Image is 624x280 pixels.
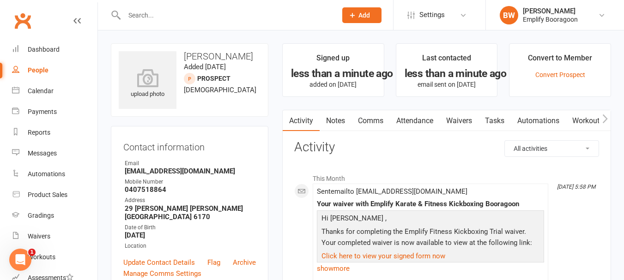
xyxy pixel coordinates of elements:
[28,108,57,115] div: Payments
[12,247,97,268] a: Workouts
[125,185,256,194] strong: 0407518864
[511,110,566,131] a: Automations
[12,101,97,122] a: Payments
[197,75,230,82] snap: prospect
[294,140,599,155] h3: Activity
[119,51,261,61] h3: [PERSON_NAME]
[125,242,256,250] div: Location
[419,5,445,25] span: Settings
[11,9,34,32] a: Clubworx
[125,223,256,232] div: Date of Birth
[291,81,376,88] p: added on [DATE]
[123,257,195,268] a: Update Contact Details
[184,86,256,94] span: [DEMOGRAPHIC_DATA]
[123,138,256,152] h3: Contact information
[28,253,55,261] div: Workouts
[405,69,489,78] div: less than a minute ago
[233,257,256,268] a: Archive
[320,110,351,131] a: Notes
[28,149,57,157] div: Messages
[28,170,65,178] div: Automations
[566,110,610,131] a: Workouts
[479,110,511,131] a: Tasks
[317,262,544,275] a: show more
[342,7,382,23] button: Add
[422,52,471,69] div: Last contacted
[12,143,97,164] a: Messages
[523,15,578,24] div: Emplify Booragoon
[321,252,445,260] a: Click here to view your signed form now
[28,232,50,240] div: Waivers
[557,184,595,190] i: [DATE] 5:58 PM
[319,226,542,250] p: Thanks for completing the Emplify Fitness Kickboxing Trial waiver. Your completed waiver is now a...
[316,52,350,69] div: Signed up
[125,178,256,186] div: Mobile Number
[125,204,256,221] strong: 29 [PERSON_NAME] [PERSON_NAME] [GEOGRAPHIC_DATA] 6170
[12,60,97,81] a: People
[12,185,97,205] a: Product Sales
[9,249,31,271] iframe: Intercom live chat
[535,71,585,78] a: Convert Prospect
[125,196,256,205] div: Address
[28,191,67,198] div: Product Sales
[28,66,48,74] div: People
[207,257,220,268] a: Flag
[123,268,201,279] a: Manage Comms Settings
[28,212,54,219] div: Gradings
[125,159,256,168] div: Email
[294,169,599,184] li: This Month
[390,110,440,131] a: Attendance
[528,52,592,69] div: Convert to Member
[28,249,36,256] span: 1
[500,6,518,24] div: BW
[12,226,97,247] a: Waivers
[283,110,320,131] a: Activity
[12,122,97,143] a: Reports
[523,7,578,15] div: [PERSON_NAME]
[351,110,390,131] a: Comms
[405,81,489,88] p: email sent on [DATE]
[28,87,54,95] div: Calendar
[184,63,226,71] time: Added [DATE]
[12,39,97,60] a: Dashboard
[317,187,467,196] span: Sent email to [EMAIL_ADDRESS][DOMAIN_NAME]
[121,9,330,22] input: Search...
[291,69,376,78] div: less than a minute ago
[358,12,370,19] span: Add
[319,213,542,226] p: Hi [PERSON_NAME] ,
[125,231,256,239] strong: [DATE]
[12,205,97,226] a: Gradings
[28,46,60,53] div: Dashboard
[12,81,97,101] a: Calendar
[440,110,479,131] a: Waivers
[28,129,50,136] div: Reports
[119,69,176,99] div: upload photo
[317,200,544,208] div: Your waiver with Emplify Karate & Fitness Kickboxing Booragoon
[12,164,97,185] a: Automations
[125,167,256,175] strong: [EMAIL_ADDRESS][DOMAIN_NAME]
